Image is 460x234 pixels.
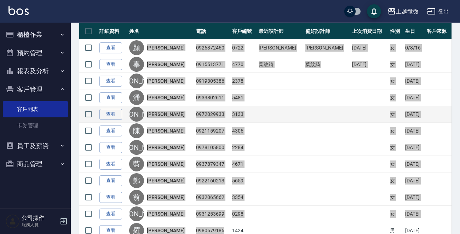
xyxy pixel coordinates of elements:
th: 電話 [194,23,230,40]
button: 員工及薪資 [3,137,68,155]
button: 報表及分析 [3,62,68,80]
a: 查看 [99,175,122,186]
div: 辜 [129,57,144,72]
div: [PERSON_NAME] [129,107,144,122]
a: [PERSON_NAME] [147,227,184,234]
td: 2378 [230,73,257,89]
th: 客戶編號 [230,23,257,40]
div: 潘 [129,90,144,105]
a: [PERSON_NAME] [147,160,184,168]
a: 客戶列表 [3,101,68,117]
td: 0937879347 [194,156,230,172]
td: 女 [388,206,403,222]
td: 0933802611 [194,89,230,106]
td: [DATE] [403,172,425,189]
td: 0926372460 [194,40,230,56]
a: [PERSON_NAME] [147,44,184,51]
div: 陳 [129,123,144,138]
td: 4671 [230,156,257,172]
div: [PERSON_NAME] [129,140,144,155]
a: [PERSON_NAME] [147,144,184,151]
td: [DATE] [403,106,425,123]
img: Logo [8,6,29,15]
a: [PERSON_NAME] [147,210,184,217]
td: [PERSON_NAME] [257,40,304,56]
td: [DATE] [403,206,425,222]
a: [PERSON_NAME] [147,111,184,118]
td: 4306 [230,123,257,139]
a: [PERSON_NAME] [147,177,184,184]
a: [PERSON_NAME] [147,94,184,101]
td: [DATE] [350,56,388,73]
a: 查看 [99,159,122,170]
a: 查看 [99,59,122,70]
button: 商品管理 [3,155,68,173]
td: 0921159207 [194,123,230,139]
td: 5659 [230,172,257,189]
td: [DATE] [403,56,425,73]
td: 女 [388,123,403,139]
button: save [367,4,381,18]
a: 卡券管理 [3,117,68,134]
td: 女 [388,139,403,156]
a: 查看 [99,125,122,136]
h5: 公司操作 [22,215,58,222]
button: 櫃檯作業 [3,25,68,44]
td: 女 [388,89,403,106]
td: 0972029933 [194,106,230,123]
a: 查看 [99,92,122,103]
div: 藍 [129,157,144,171]
td: 0/8/16 [403,40,425,56]
a: 查看 [99,76,122,87]
a: [PERSON_NAME] [147,194,184,201]
td: 女 [388,56,403,73]
div: 上越微微 [396,7,419,16]
td: [PERSON_NAME] [304,40,350,56]
td: 女 [388,73,403,89]
button: 登出 [424,5,452,18]
img: Person [6,214,20,228]
td: 0298 [230,206,257,222]
td: [DATE] [403,156,425,172]
td: [DATE] [403,89,425,106]
td: [DATE] [403,139,425,156]
a: 查看 [99,142,122,153]
a: 查看 [99,192,122,203]
div: 顏 [129,40,144,55]
p: 服務人員 [22,222,58,228]
a: 查看 [99,209,122,220]
td: [DATE] [403,73,425,89]
th: 性別 [388,23,403,40]
th: 姓名 [127,23,194,40]
div: 翁 [129,190,144,205]
td: 女 [388,172,403,189]
td: 葉紋綺 [257,56,304,73]
td: 3354 [230,189,257,206]
a: [PERSON_NAME] [147,127,184,134]
td: 0931253699 [194,206,230,222]
div: 鄭 [129,173,144,188]
a: 查看 [99,109,122,120]
td: 5481 [230,89,257,106]
td: [DATE] [403,123,425,139]
td: 0915513771 [194,56,230,73]
td: 0922160213 [194,172,230,189]
th: 最近設計師 [257,23,304,40]
td: [DATE] [403,189,425,206]
td: 0978105800 [194,139,230,156]
th: 上次消費日期 [350,23,388,40]
th: 生日 [403,23,425,40]
td: 女 [388,106,403,123]
td: 女 [388,40,403,56]
td: 0932065662 [194,189,230,206]
td: 0919305386 [194,73,230,89]
td: 女 [388,189,403,206]
td: 3133 [230,106,257,123]
th: 偏好設計師 [304,23,350,40]
td: 葉紋綺 [304,56,350,73]
td: 4770 [230,56,257,73]
th: 客戶來源 [425,23,452,40]
div: [PERSON_NAME] [129,206,144,221]
th: 詳細資料 [98,23,127,40]
td: [DATE] [350,40,388,56]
